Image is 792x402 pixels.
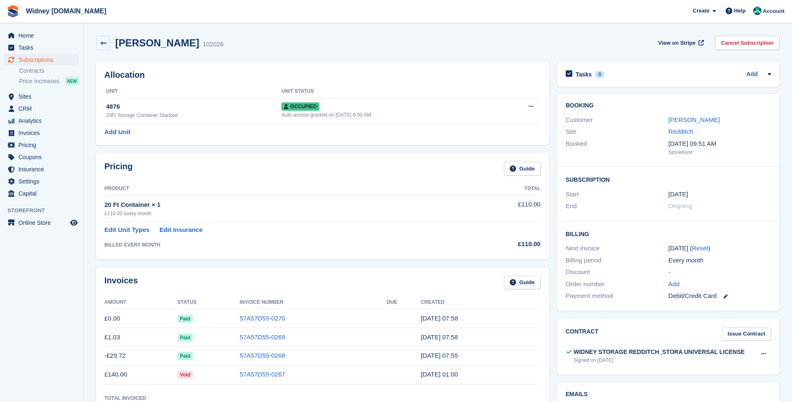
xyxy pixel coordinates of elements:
[18,188,68,199] span: Capital
[574,356,745,364] div: Signed on [DATE]
[281,102,319,111] span: Occupied
[421,352,458,359] time: 2025-08-19 06:55:42 UTC
[177,296,240,309] th: Status
[18,127,68,139] span: Invoices
[746,70,758,79] a: Add
[722,327,771,341] a: Issue Contract
[734,7,746,15] span: Help
[693,7,709,15] span: Create
[459,239,541,249] div: £110.00
[18,91,68,102] span: Sites
[692,244,708,252] a: Reset
[668,280,680,289] a: Add
[715,36,779,50] a: Cancel Subscription
[104,309,177,328] td: £0.00
[104,225,149,235] a: Edit Unit Types
[240,352,285,359] a: 57A57D55-0268
[668,139,771,149] div: [DATE] 09:51 AM
[104,85,281,98] th: Unit
[459,182,541,196] th: Total
[504,162,541,176] a: Guide
[421,371,458,378] time: 2025-08-19 00:00:30 UTC
[566,256,668,265] div: Billing period
[566,280,668,289] div: Order number
[240,371,285,378] a: 57A57D55-0267
[566,127,668,137] div: Site
[104,394,146,402] div: Total Invoiced
[668,190,688,199] time: 2025-08-19 00:00:00 UTC
[19,67,79,75] a: Contracts
[202,40,223,49] div: 102028
[668,202,692,209] span: Ongoing
[668,256,771,265] div: Every month
[104,182,459,196] th: Product
[668,128,693,135] a: Redditch
[4,54,79,66] a: menu
[763,7,784,15] span: Account
[4,127,79,139] a: menu
[576,71,592,78] h2: Tasks
[4,42,79,53] a: menu
[658,39,696,47] span: View on Stripe
[18,176,68,187] span: Settings
[566,291,668,301] div: Payment method
[240,296,387,309] th: Invoice Number
[177,333,193,342] span: Paid
[668,291,771,301] div: Debit/Credit Card
[459,195,541,221] td: £110.00
[566,201,668,211] div: End
[8,206,83,215] span: Storefront
[104,346,177,365] td: -£29.72
[106,102,281,112] div: 4876
[655,36,706,50] a: View on Stripe
[23,4,110,18] a: Widney [DOMAIN_NAME]
[4,217,79,229] a: menu
[566,267,668,277] div: Discount
[159,225,202,235] a: Edit Insurance
[574,348,745,356] div: WIDNEY STORAGE REDDITCH_STORA UNIVERSAL LICENSE
[18,139,68,151] span: Pricing
[421,296,541,309] th: Created
[19,76,79,86] a: Price increases NEW
[281,111,498,119] div: Auto access granted on [DATE] 6:00 AM
[104,276,138,290] h2: Invoices
[566,244,668,253] div: Next invoice
[504,276,541,290] a: Guide
[104,70,541,80] h2: Allocation
[18,103,68,114] span: CRM
[753,7,762,15] img: Emma
[104,365,177,384] td: £140.00
[566,175,771,183] h2: Subscription
[18,163,68,175] span: Insurance
[595,71,605,78] div: 0
[4,103,79,114] a: menu
[177,371,193,379] span: Void
[668,148,771,157] div: Storefront
[566,115,668,125] div: Customer
[668,244,771,253] div: [DATE] ( )
[281,85,498,98] th: Unit Status
[69,218,79,228] a: Preview store
[566,229,771,238] h2: Billing
[668,116,720,123] a: [PERSON_NAME]
[18,30,68,41] span: Home
[566,391,771,398] h2: Emails
[4,151,79,163] a: menu
[18,115,68,127] span: Analytics
[240,315,285,322] a: 57A57D55-0270
[7,5,19,18] img: stora-icon-8386f47178a22dfd0bd8f6a31ec36ba5ce8667c1dd55bd0f319d3a0aa187defe.svg
[4,163,79,175] a: menu
[177,352,193,360] span: Paid
[106,112,281,119] div: 20Ft Storage Container Stacked
[18,54,68,66] span: Subscriptions
[104,162,133,176] h2: Pricing
[177,315,193,323] span: Paid
[19,77,59,85] span: Price increases
[18,42,68,53] span: Tasks
[115,37,199,48] h2: [PERSON_NAME]
[566,327,599,341] h2: Contract
[104,210,459,217] div: £110.00 every month
[18,217,68,229] span: Online Store
[104,296,177,309] th: Amount
[421,333,458,341] time: 2025-08-19 06:58:29 UTC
